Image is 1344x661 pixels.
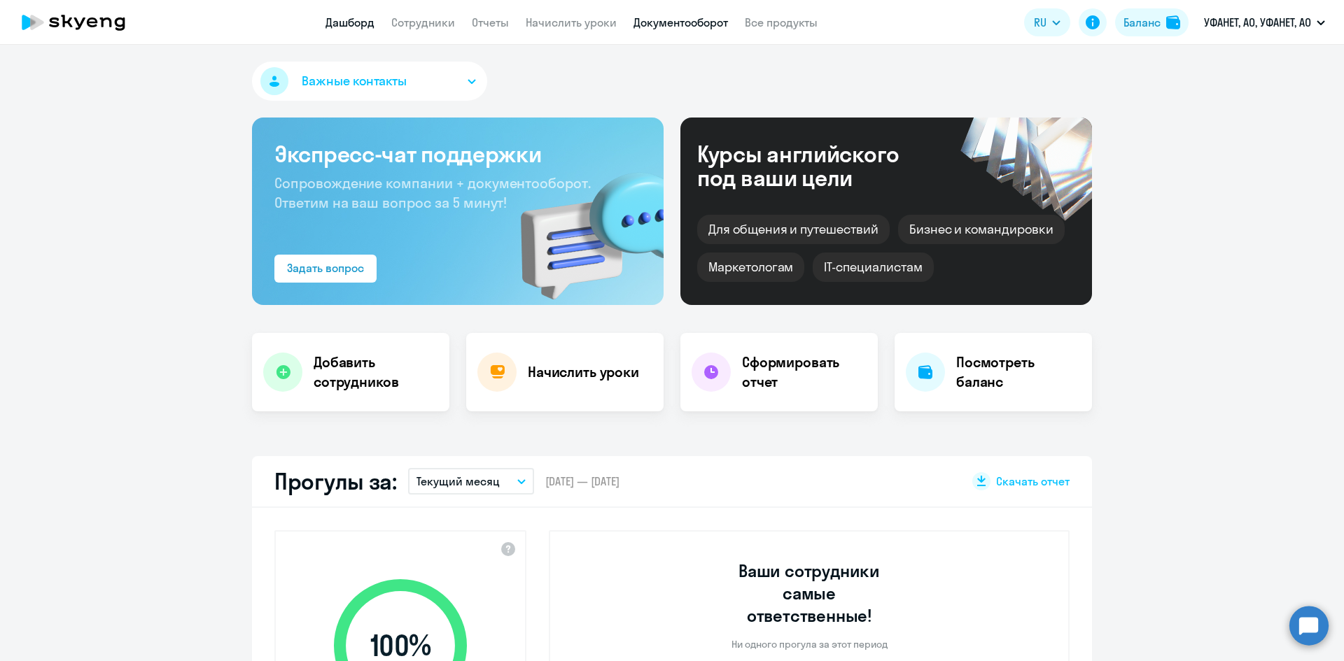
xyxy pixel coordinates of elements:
[500,148,664,305] img: bg-img
[314,353,438,392] h4: Добавить сотрудников
[274,174,591,211] span: Сопровождение компании + документооборот. Ответим на ваш вопрос за 5 минут!
[1197,6,1332,39] button: УФАНЕТ, АО, УФАНЕТ, АО
[302,72,407,90] span: Важные контакты
[1123,14,1161,31] div: Баланс
[813,253,933,282] div: IT-специалистам
[408,468,534,495] button: Текущий месяц
[287,260,364,276] div: Задать вопрос
[720,560,899,627] h3: Ваши сотрудники самые ответственные!
[898,215,1065,244] div: Бизнес и командировки
[274,255,377,283] button: Задать вопрос
[633,15,728,29] a: Документооборот
[391,15,455,29] a: Сотрудники
[745,15,818,29] a: Все продукты
[996,474,1070,489] span: Скачать отчет
[545,474,619,489] span: [DATE] — [DATE]
[697,253,804,282] div: Маркетологам
[416,473,500,490] p: Текущий месяц
[697,142,937,190] div: Курсы английского под ваши цели
[274,467,397,495] h2: Прогулы за:
[1024,8,1070,36] button: RU
[956,353,1081,392] h4: Посмотреть баланс
[325,15,374,29] a: Дашборд
[742,353,867,392] h4: Сформировать отчет
[526,15,617,29] a: Начислить уроки
[697,215,890,244] div: Для общения и путешествий
[274,140,641,168] h3: Экспресс-чат поддержки
[252,62,487,101] button: Важные контакты
[1166,15,1180,29] img: balance
[528,362,639,382] h4: Начислить уроки
[472,15,509,29] a: Отчеты
[1204,14,1311,31] p: УФАНЕТ, АО, УФАНЕТ, АО
[1034,14,1046,31] span: RU
[1115,8,1189,36] button: Балансbalance
[731,638,888,651] p: Ни одного прогула за этот период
